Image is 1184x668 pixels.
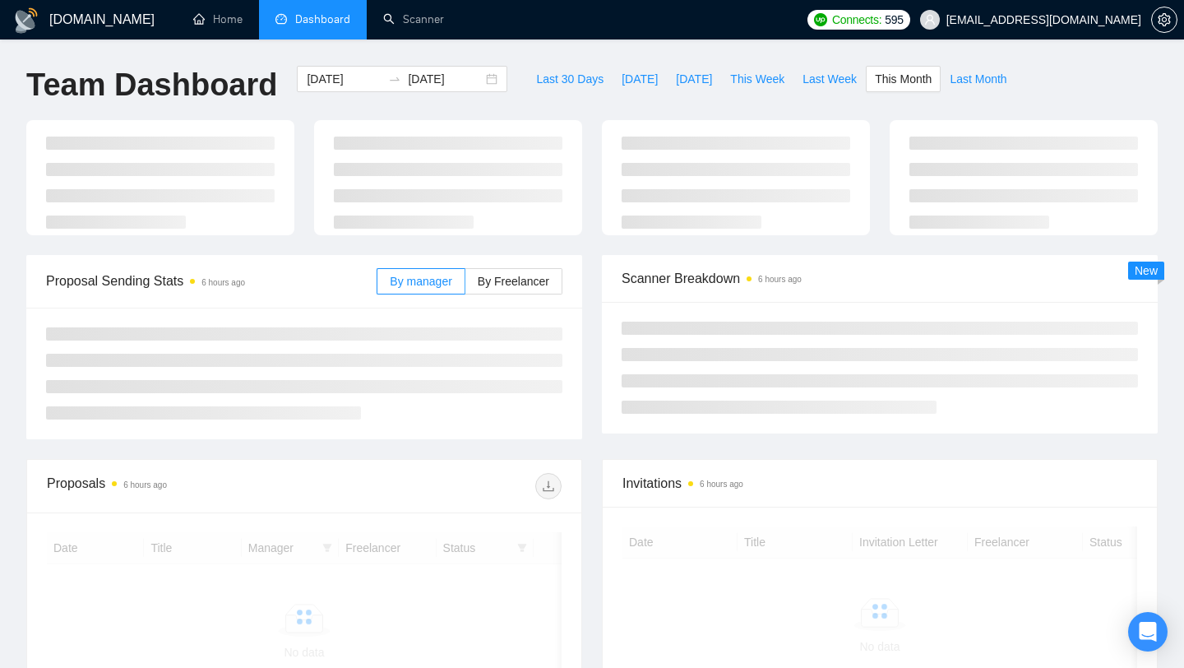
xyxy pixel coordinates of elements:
[536,70,604,88] span: Last 30 Days
[408,70,483,88] input: End date
[527,66,613,92] button: Last 30 Days
[950,70,1006,88] span: Last Month
[814,13,827,26] img: upwork-logo.png
[700,480,743,489] time: 6 hours ago
[478,275,549,288] span: By Freelancer
[390,275,451,288] span: By manager
[924,14,936,26] span: user
[1135,264,1158,277] span: New
[875,70,932,88] span: This Month
[667,66,721,92] button: [DATE]
[383,12,444,26] a: searchScanner
[622,268,1138,289] span: Scanner Breakdown
[388,72,401,86] span: to
[730,70,784,88] span: This Week
[1152,13,1177,26] span: setting
[1151,7,1177,33] button: setting
[622,473,1137,494] span: Invitations
[721,66,793,92] button: This Week
[123,480,167,489] time: 6 hours ago
[46,271,377,291] span: Proposal Sending Stats
[388,72,401,86] span: swap-right
[941,66,1015,92] button: Last Month
[201,278,245,287] time: 6 hours ago
[295,12,350,26] span: Dashboard
[885,11,903,29] span: 595
[866,66,941,92] button: This Month
[832,11,881,29] span: Connects:
[13,7,39,34] img: logo
[26,66,277,104] h1: Team Dashboard
[622,70,658,88] span: [DATE]
[1151,13,1177,26] a: setting
[193,12,243,26] a: homeHome
[1128,612,1168,652] div: Open Intercom Messenger
[793,66,866,92] button: Last Week
[758,275,802,284] time: 6 hours ago
[275,13,287,25] span: dashboard
[613,66,667,92] button: [DATE]
[802,70,857,88] span: Last Week
[47,473,304,499] div: Proposals
[307,70,382,88] input: Start date
[676,70,712,88] span: [DATE]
